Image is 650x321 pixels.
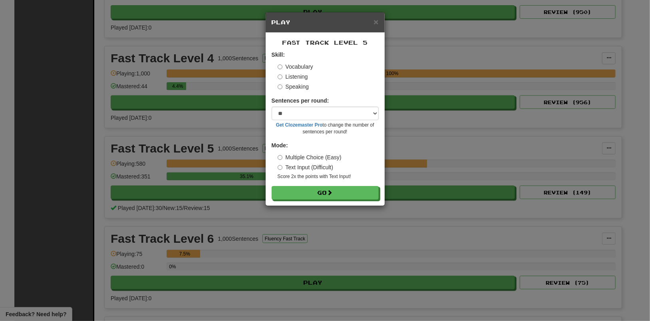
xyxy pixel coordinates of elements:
[276,122,323,128] a: Get Clozemaster Pro
[282,39,368,46] span: Fast Track Level 5
[278,83,309,91] label: Speaking
[272,122,379,135] small: to change the number of sentences per round!
[278,173,379,180] small: Score 2x the points with Text Input !
[272,52,285,58] strong: Skill:
[272,18,379,26] h5: Play
[374,17,378,26] span: ×
[374,18,378,26] button: Close
[272,186,379,200] button: Go
[272,97,329,105] label: Sentences per round:
[272,142,288,149] strong: Mode:
[278,84,283,89] input: Speaking
[278,73,308,81] label: Listening
[278,153,342,161] label: Multiple Choice (Easy)
[278,74,283,79] input: Listening
[278,165,283,170] input: Text Input (Difficult)
[278,64,283,69] input: Vocabulary
[278,155,283,160] input: Multiple Choice (Easy)
[278,63,313,71] label: Vocabulary
[278,163,334,171] label: Text Input (Difficult)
